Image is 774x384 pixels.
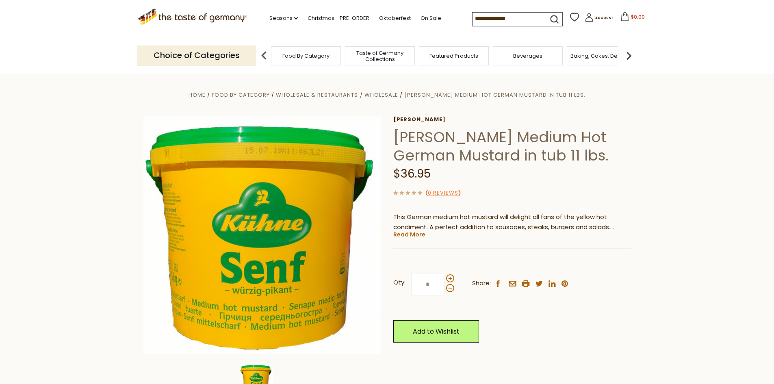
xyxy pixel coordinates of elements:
[393,166,431,182] span: $36.95
[276,91,358,99] a: Wholesale & Restaurants
[282,53,330,59] a: Food By Category
[364,91,398,99] a: Wholesale
[143,116,381,354] img: Kuehne Medium Hot German Mustard in tub 11 lbs.
[269,14,298,23] a: Seasons
[347,50,412,62] a: Taste of Germany Collections
[212,91,270,99] a: Food By Category
[308,14,369,23] a: Christmas - PRE-ORDER
[428,189,458,197] a: 0 Reviews
[393,128,631,165] h1: [PERSON_NAME] Medium Hot German Mustard in tub 11 lbs.
[393,278,405,288] strong: Qty:
[616,12,650,24] button: $0.00
[393,230,425,239] a: Read More
[393,116,631,123] a: [PERSON_NAME]
[421,14,441,23] a: On Sale
[621,48,637,64] img: next arrow
[631,13,645,20] span: $0.00
[379,14,411,23] a: Oktoberfest
[256,48,272,64] img: previous arrow
[137,46,256,65] p: Choice of Categories
[513,53,542,59] a: Beverages
[425,189,461,197] span: ( )
[404,91,585,99] a: [PERSON_NAME] Medium Hot German Mustard in tub 11 lbs.
[411,273,444,295] input: Qty:
[595,16,614,20] span: Account
[429,53,478,59] a: Featured Products
[585,13,614,25] a: Account
[393,320,479,343] a: Add to Wishlist
[189,91,206,99] a: Home
[472,278,491,289] span: Share:
[393,212,631,232] p: This German medium hot mustard will delight all fans of the yellow hot condiment. A perfect addit...
[570,53,633,59] a: Baking, Cakes, Desserts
